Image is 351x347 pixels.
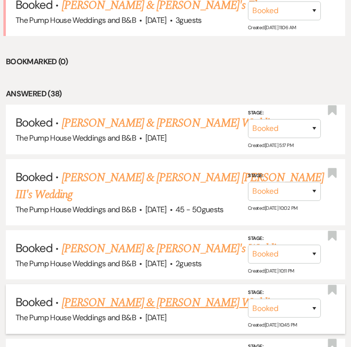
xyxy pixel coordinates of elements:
[16,15,136,25] span: The Pump House Weddings and B&B
[62,114,280,132] a: [PERSON_NAME] & [PERSON_NAME] Wedding
[145,204,167,215] span: [DATE]
[16,258,136,269] span: The Pump House Weddings and B&B
[6,88,345,100] li: Answered (38)
[16,312,136,323] span: The Pump House Weddings and B&B
[16,115,53,130] span: Booked
[175,258,202,269] span: 2 guests
[62,240,286,257] a: [PERSON_NAME] & [PERSON_NAME]'s Wedding
[145,258,167,269] span: [DATE]
[145,15,167,25] span: [DATE]
[16,240,53,256] span: Booked
[145,312,167,323] span: [DATE]
[16,204,136,215] span: The Pump House Weddings and B&B
[248,234,321,243] label: Stage:
[145,133,167,143] span: [DATE]
[62,294,280,311] a: [PERSON_NAME] & [PERSON_NAME] Wedding
[248,109,321,117] label: Stage:
[248,205,297,211] span: Created: [DATE] 10:02 PM
[248,288,321,297] label: Stage:
[16,169,324,204] a: [PERSON_NAME] & [PERSON_NAME] [PERSON_NAME] III's Wedding
[175,15,202,25] span: 3 guests
[248,171,321,180] label: Stage:
[16,133,136,143] span: The Pump House Weddings and B&B
[16,294,53,310] span: Booked
[175,204,224,215] span: 45 - 50 guests
[248,322,297,328] span: Created: [DATE] 10:45 PM
[248,142,293,148] span: Created: [DATE] 5:17 PM
[6,55,345,68] li: Bookmarked (0)
[16,169,53,184] span: Booked
[248,268,294,274] span: Created: [DATE] 10:11 PM
[248,24,296,30] span: Created: [DATE] 11:06 AM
